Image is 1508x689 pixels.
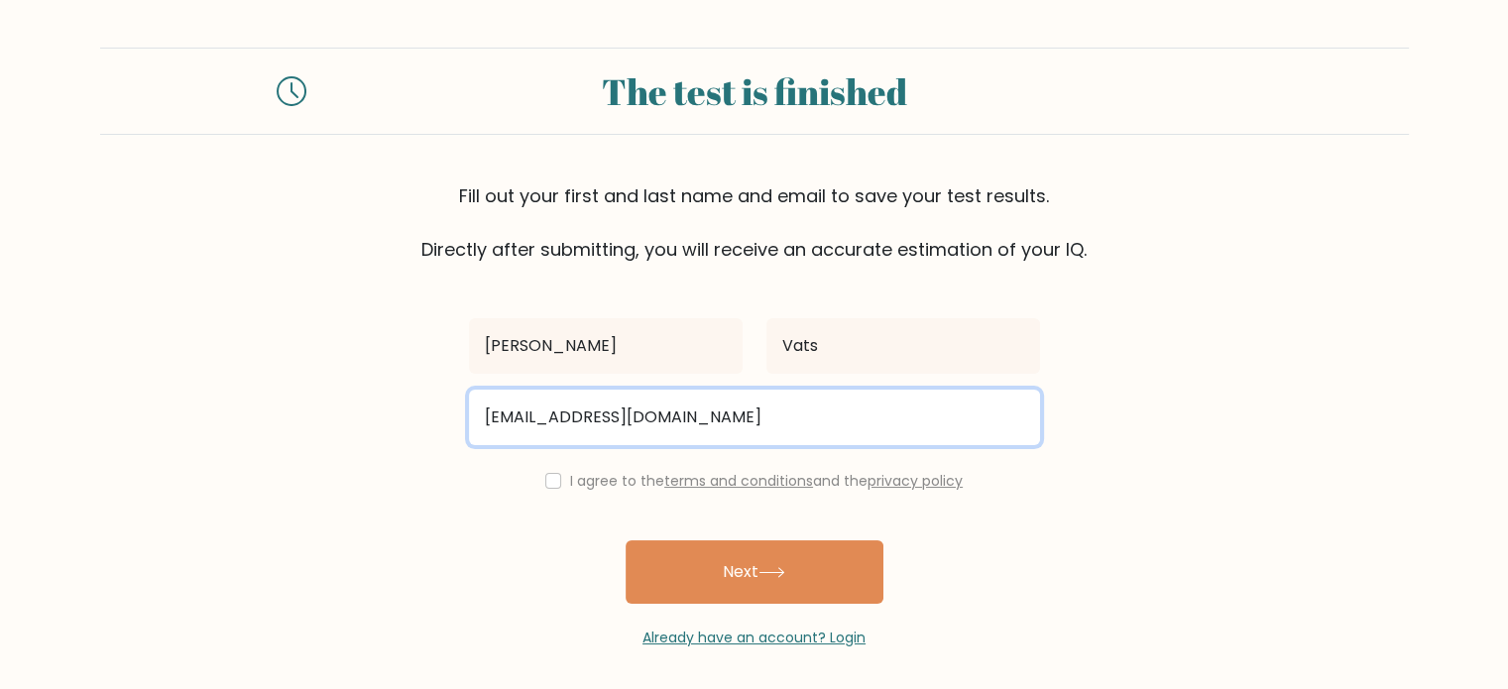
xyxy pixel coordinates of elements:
[642,628,866,647] a: Already have an account? Login
[664,471,813,491] a: terms and conditions
[868,471,963,491] a: privacy policy
[469,318,743,374] input: First name
[766,318,1040,374] input: Last name
[570,471,963,491] label: I agree to the and the
[100,182,1409,263] div: Fill out your first and last name and email to save your test results. Directly after submitting,...
[330,64,1179,118] div: The test is finished
[626,540,883,604] button: Next
[469,390,1040,445] input: Email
